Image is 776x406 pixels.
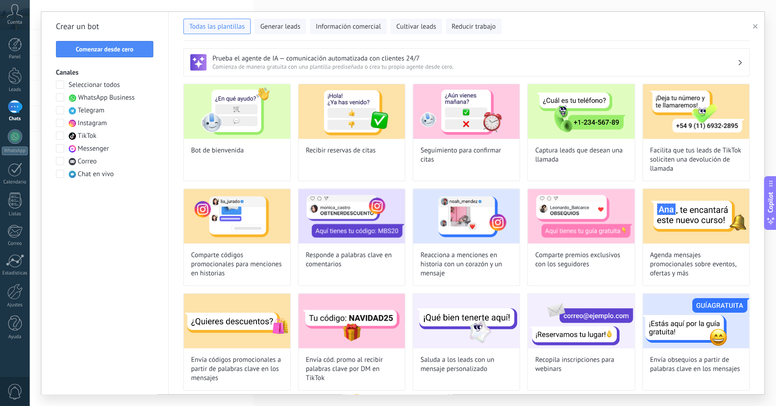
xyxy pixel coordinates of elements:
img: Envía obsequios a partir de palabras clave en los mensajes [643,294,749,348]
span: Información comercial [316,22,381,31]
button: Comenzar desde cero [56,41,153,57]
span: Instagram [78,119,107,128]
span: Seleccionar todos [69,81,120,90]
span: Comparte códigos promocionales para menciones en historias [191,251,283,278]
span: Recopila inscripciones para webinars [535,355,627,374]
span: Agenda mensajes promocionales sobre eventos, ofertas y más [650,251,742,278]
span: Telegram [78,106,105,115]
span: Comienza de manera gratuita con una plantilla prediseñada o crea tu propio agente desde cero. [212,63,737,71]
span: Responde a palabras clave en comentarios [306,251,398,269]
span: Recibir reservas de citas [306,146,376,155]
div: Estadísticas [2,270,28,276]
img: Envía cód. promo al recibir palabras clave por DM en TikTok [298,294,405,348]
img: Reacciona a menciones en historia con un corazón y un mensaje [413,189,519,244]
span: Seguimiento para confirmar citas [420,146,512,164]
span: Cultivar leads [396,22,436,31]
span: Comenzar desde cero [76,46,133,52]
button: Cultivar leads [390,19,442,34]
div: Ayuda [2,334,28,340]
span: TikTok [78,132,96,141]
img: Recopila inscripciones para webinars [528,294,634,348]
button: Generar leads [254,19,306,34]
h2: Crear un bot [56,19,154,34]
span: Messenger [78,144,109,153]
span: Bot de bienvenida [191,146,244,155]
span: Envía códigos promocionales a partir de palabras clave en los mensajes [191,355,283,383]
span: WhatsApp Business [78,93,135,102]
span: Facilita que tus leads de TikTok soliciten una devolución de llamada [650,146,742,173]
h3: Canales [56,68,154,77]
span: Reacciona a menciones en historia con un corazón y un mensaje [420,251,512,278]
div: Listas [2,211,28,217]
span: Chat en vivo [78,170,114,179]
img: Facilita que tus leads de TikTok soliciten una devolución de llamada [643,84,749,139]
img: Comparte premios exclusivos con los seguidores [528,189,634,244]
img: Responde a palabras clave en comentarios [298,189,405,244]
img: Comparte códigos promocionales para menciones en historias [184,189,290,244]
img: Captura leads que desean una llamada [528,84,634,139]
div: Correo [2,241,28,247]
button: Información comercial [310,19,387,34]
div: Leads [2,87,28,93]
span: Copilot [766,192,775,213]
div: Chats [2,116,28,122]
div: Panel [2,54,28,60]
img: Seguimiento para confirmar citas [413,84,519,139]
img: Recibir reservas de citas [298,84,405,139]
button: Reducir trabajo [446,19,502,34]
span: Saluda a los leads con un mensaje personalizado [420,355,512,374]
button: Todas las plantillas [183,19,251,34]
span: Cuenta [7,20,22,25]
img: Bot de bienvenida [184,84,290,139]
img: Saluda a los leads con un mensaje personalizado [413,294,519,348]
span: Generar leads [260,22,300,31]
span: Envía cód. promo al recibir palabras clave por DM en TikTok [306,355,398,383]
span: Envía obsequios a partir de palabras clave en los mensajes [650,355,742,374]
span: Comparte premios exclusivos con los seguidores [535,251,627,269]
div: WhatsApp [2,147,28,155]
h3: Prueba el agente de IA — comunicación automatizada con clientes 24/7 [212,54,737,63]
div: Ajustes [2,302,28,308]
div: Calendario [2,179,28,185]
span: Captura leads que desean una llamada [535,146,627,164]
img: Agenda mensajes promocionales sobre eventos, ofertas y más [643,189,749,244]
span: Correo [78,157,97,166]
img: Envía códigos promocionales a partir de palabras clave en los mensajes [184,294,290,348]
span: Todas las plantillas [189,22,245,31]
span: Reducir trabajo [452,22,496,31]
